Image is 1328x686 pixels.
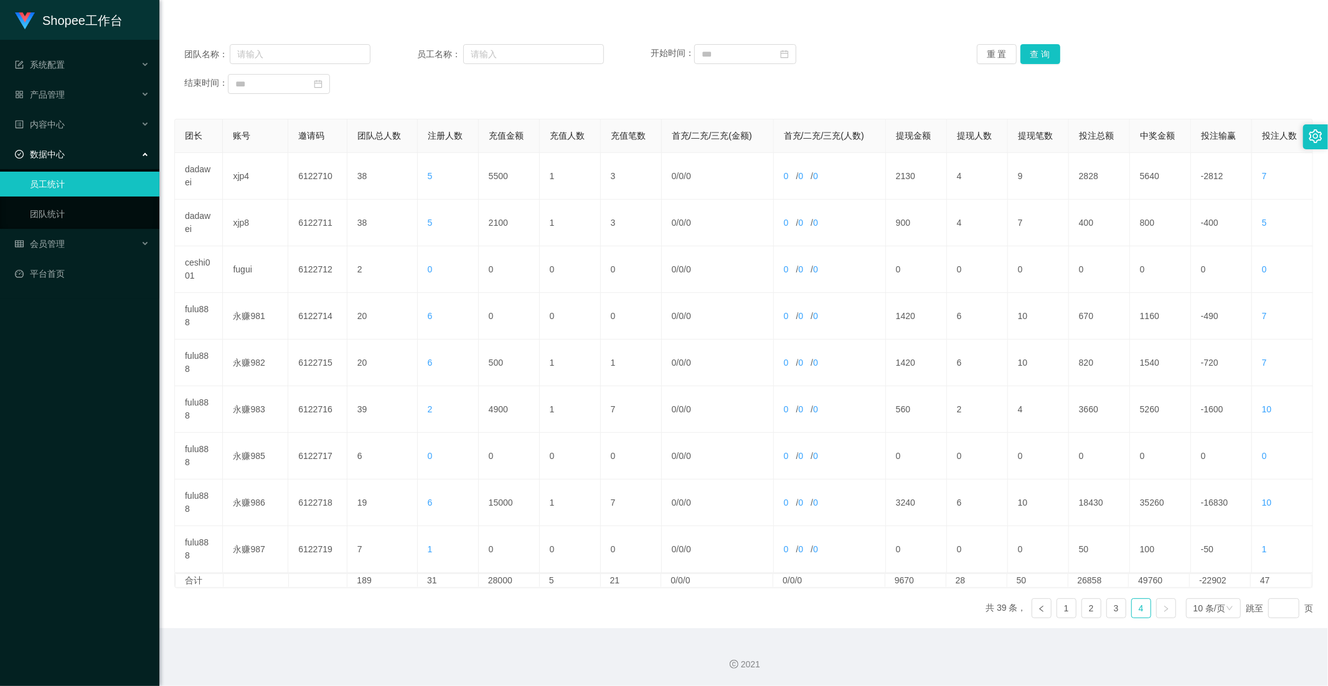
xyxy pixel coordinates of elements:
[662,153,774,200] td: / /
[288,153,347,200] td: 6122710
[1130,293,1191,340] td: 1160
[686,404,691,414] span: 0
[1107,599,1126,618] a: 3
[730,660,738,669] i: 图标: copyright
[15,12,35,30] img: logo.9652507e.png
[288,246,347,293] td: 6122712
[957,131,992,141] span: 提现人数
[1106,598,1126,618] li: 3
[686,311,691,321] span: 0
[813,311,818,321] span: 0
[1191,340,1252,386] td: -720
[347,246,418,293] td: 2
[428,311,433,321] span: 6
[1191,293,1252,340] td: -490
[773,574,885,587] td: 0/0/0
[428,451,433,461] span: 0
[463,44,604,64] input: 请输入
[774,246,886,293] td: / /
[679,311,684,321] span: 0
[15,239,24,248] i: 图标: table
[479,433,540,480] td: 0
[611,131,646,141] span: 充值笔数
[1057,599,1076,618] a: 1
[15,15,123,25] a: Shopee工作台
[15,60,24,69] i: 图标: form
[15,149,65,159] span: 数据中心
[679,264,684,274] span: 0
[1262,451,1267,461] span: 0
[662,340,774,386] td: / /
[780,50,789,58] i: 图标: calendar
[540,433,601,480] td: 0
[784,218,789,228] span: 0
[686,544,691,554] span: 0
[175,246,223,293] td: ceshi001
[798,498,803,508] span: 0
[479,293,540,340] td: 0
[947,386,1008,433] td: 2
[347,480,418,526] td: 19
[15,90,65,100] span: 产品管理
[1191,526,1252,573] td: -50
[784,311,789,321] span: 0
[314,80,323,88] i: 图标: calendar
[15,261,149,286] a: 图标: dashboard平台首页
[672,404,677,414] span: 0
[601,246,662,293] td: 0
[1262,171,1267,181] span: 7
[175,433,223,480] td: fulu888
[1262,498,1272,508] span: 10
[540,340,601,386] td: 1
[184,48,230,61] span: 团队名称：
[169,658,1318,671] div: 2021
[798,404,803,414] span: 0
[813,498,818,508] span: 0
[601,293,662,340] td: 0
[540,293,601,340] td: 0
[784,451,789,461] span: 0
[662,200,774,246] td: / /
[601,526,662,573] td: 0
[15,120,24,129] i: 图标: profile
[672,218,677,228] span: 0
[651,49,694,58] span: 开始时间：
[428,171,433,181] span: 5
[679,358,684,368] span: 0
[813,264,818,274] span: 0
[1020,44,1060,64] button: 查 询
[798,544,803,554] span: 0
[886,526,947,573] td: 0
[784,404,789,414] span: 0
[347,153,418,200] td: 38
[1081,598,1101,618] li: 2
[686,358,691,368] span: 0
[357,131,401,141] span: 团队总人数
[1069,293,1130,340] td: 670
[662,386,774,433] td: / /
[550,131,585,141] span: 充值人数
[784,544,789,554] span: 0
[417,48,463,61] span: 员工名称：
[479,480,540,526] td: 15000
[1262,131,1297,141] span: 投注人数
[784,358,789,368] span: 0
[1190,574,1251,587] td: -22902
[1130,153,1191,200] td: 5640
[15,90,24,99] i: 图标: appstore-o
[1129,574,1190,587] td: 49760
[813,171,818,181] span: 0
[1130,386,1191,433] td: 5260
[672,544,677,554] span: 0
[886,433,947,480] td: 0
[662,433,774,480] td: / /
[1008,293,1069,340] td: 10
[798,218,803,228] span: 0
[1008,340,1069,386] td: 10
[175,153,223,200] td: dadawei
[798,451,803,461] span: 0
[886,293,947,340] td: 1420
[479,153,540,200] td: 5500
[672,131,752,141] span: 首充/二充/三充(金额)
[679,171,684,181] span: 0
